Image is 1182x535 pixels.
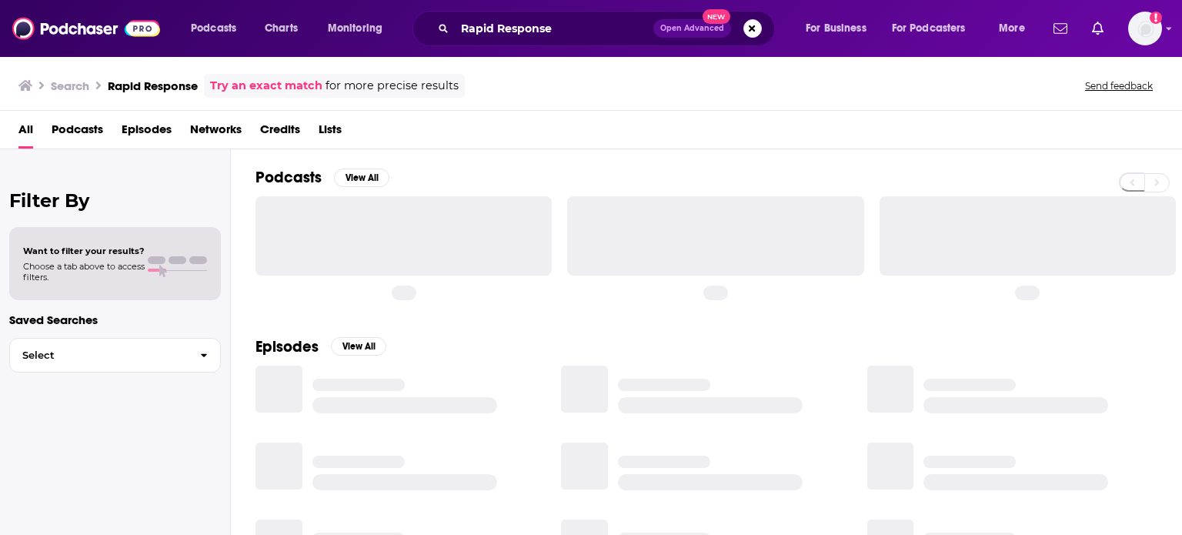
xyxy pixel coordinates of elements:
span: Charts [265,18,298,39]
h2: Episodes [255,337,319,356]
span: Open Advanced [660,25,724,32]
img: User Profile [1128,12,1162,45]
a: Try an exact match [210,77,322,95]
div: Search podcasts, credits, & more... [427,11,790,46]
h3: Rapid Response [108,79,198,93]
a: Podcasts [52,117,103,149]
span: for more precise results [326,77,459,95]
span: Want to filter your results? [23,246,145,256]
h3: Search [51,79,89,93]
span: Choose a tab above to access filters. [23,261,145,283]
button: open menu [795,16,886,41]
a: PodcastsView All [255,168,389,187]
button: Open AdvancedNew [653,19,731,38]
a: EpisodesView All [255,337,386,356]
a: Show notifications dropdown [1086,15,1110,42]
a: Credits [260,117,300,149]
button: open menu [988,16,1044,41]
h2: Podcasts [255,168,322,187]
button: Show profile menu [1128,12,1162,45]
span: More [999,18,1025,39]
img: Podchaser - Follow, Share and Rate Podcasts [12,14,160,43]
span: Logged in as BerkMarc [1128,12,1162,45]
button: View All [331,337,386,356]
span: New [703,9,730,24]
span: Monitoring [328,18,382,39]
button: Send feedback [1080,79,1157,92]
span: Select [10,350,188,360]
button: open menu [180,16,256,41]
a: Lists [319,117,342,149]
svg: Add a profile image [1150,12,1162,24]
span: For Business [806,18,866,39]
p: Saved Searches [9,313,221,327]
a: Episodes [122,117,172,149]
a: Networks [190,117,242,149]
input: Search podcasts, credits, & more... [455,16,653,41]
span: For Podcasters [892,18,966,39]
span: Podcasts [191,18,236,39]
h2: Filter By [9,189,221,212]
a: Show notifications dropdown [1047,15,1073,42]
button: open menu [882,16,988,41]
button: open menu [317,16,402,41]
a: All [18,117,33,149]
a: Charts [255,16,307,41]
button: Select [9,338,221,373]
button: View All [334,169,389,187]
